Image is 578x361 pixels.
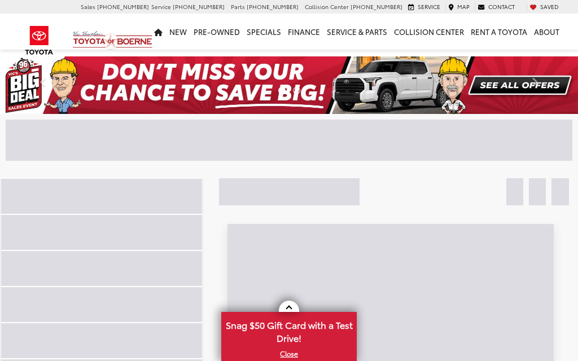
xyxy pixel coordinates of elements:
[97,2,149,11] span: [PHONE_NUMBER]
[457,2,470,11] span: Map
[475,3,518,11] a: Contact
[488,2,515,11] span: Contact
[243,14,284,50] a: Specials
[72,30,153,50] img: Vic Vaughan Toyota of Boerne
[405,3,443,11] a: Service
[540,2,559,11] span: Saved
[323,14,391,50] a: Service & Parts: Opens in a new tab
[531,14,563,50] a: About
[151,2,171,11] span: Service
[351,2,402,11] span: [PHONE_NUMBER]
[391,14,467,50] a: Collision Center
[151,14,166,50] a: Home
[166,14,190,50] a: New
[222,313,356,347] span: Snag $50 Gift Card with a Test Drive!
[527,3,562,11] a: My Saved Vehicles
[247,2,299,11] span: [PHONE_NUMBER]
[173,2,225,11] span: [PHONE_NUMBER]
[305,2,349,11] span: Collision Center
[284,14,323,50] a: Finance
[81,2,95,11] span: Sales
[418,2,440,11] span: Service
[231,2,245,11] span: Parts
[190,14,243,50] a: Pre-Owned
[18,22,60,59] img: Toyota
[467,14,531,50] a: Rent a Toyota
[445,3,472,11] a: Map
